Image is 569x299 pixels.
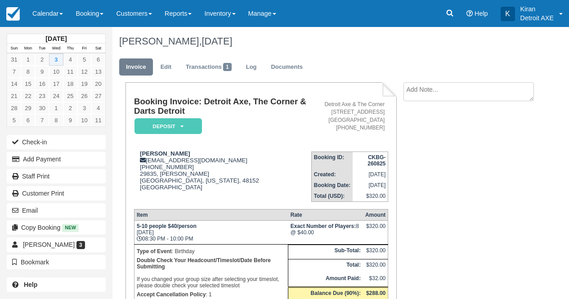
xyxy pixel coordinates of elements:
th: Amount Paid: [288,273,363,287]
a: 6 [91,54,105,66]
a: [PERSON_NAME] 3 [7,237,106,252]
th: Wed [49,44,63,54]
strong: [PERSON_NAME] [140,150,190,157]
strong: Type of Event [137,248,172,254]
a: Help [7,277,106,292]
a: 3 [49,54,63,66]
th: Rate [288,210,363,221]
a: 26 [77,90,91,102]
a: 28 [7,102,21,114]
a: 1 [49,102,63,114]
a: 17 [49,78,63,90]
a: 8 [21,66,35,78]
button: Check-in [7,135,106,149]
th: Sun [7,44,21,54]
a: 10 [77,114,91,126]
th: Sat [91,44,105,54]
a: 22 [21,90,35,102]
a: Transactions1 [179,58,238,76]
a: 11 [63,66,77,78]
th: Mon [21,44,35,54]
span: 3 [76,241,85,249]
a: 12 [77,66,91,78]
a: 4 [91,102,105,114]
a: 10 [49,66,63,78]
button: Copy Booking New [7,220,106,235]
th: Created: [311,169,353,180]
a: 15 [21,78,35,90]
th: Total: [288,259,363,273]
a: Staff Print [7,169,106,183]
a: 3 [77,102,91,114]
a: 18 [63,78,77,90]
img: checkfront-main-nav-mini-logo.png [6,7,20,21]
a: 30 [35,102,49,114]
p: : 1 [137,290,286,299]
strong: [DATE] [45,35,67,42]
td: 8 @ $40.00 [288,221,363,245]
a: 23 [35,90,49,102]
a: 11 [91,114,105,126]
th: Thu [63,44,77,54]
b: Help [24,281,37,288]
button: Email [7,203,106,218]
a: Log [239,58,264,76]
button: Add Payment [7,152,106,166]
a: 21 [7,90,21,102]
span: New [62,224,79,232]
h1: Booking Invoice: Detroit Axe, The Corner & Darts Detroit [134,97,311,116]
a: Customer Print [7,186,106,201]
em: Deposit [134,118,202,134]
p: Kiran [520,4,554,13]
a: 7 [7,66,21,78]
button: Bookmark [7,255,106,269]
a: Documents [264,58,309,76]
b: Double Check Your Headcount/Timeslot/Date Before Submitting [137,257,271,270]
a: 8 [49,114,63,126]
td: $320.00 [363,245,388,259]
a: 2 [63,102,77,114]
td: [DATE] [353,169,388,180]
a: 16 [35,78,49,90]
strong: $288.00 [366,290,385,296]
a: 27 [91,90,105,102]
a: 9 [35,66,49,78]
a: 5 [77,54,91,66]
a: 4 [63,54,77,66]
p: If you changed your group size after selecting your timeslot, please double check your selected t... [137,256,286,290]
a: 19 [77,78,91,90]
span: 1 [223,63,232,71]
div: K [501,7,515,21]
a: 31 [7,54,21,66]
span: [PERSON_NAME] [23,241,75,248]
th: Total (USD): [311,191,353,202]
strong: Exact Number of Players [291,223,356,229]
a: 7 [35,114,49,126]
td: $320.00 [363,259,388,273]
a: 1 [21,54,35,66]
span: Help [475,10,488,17]
a: 2 [35,54,49,66]
div: $320.00 [365,223,385,237]
td: $32.00 [363,273,388,287]
a: Invoice [119,58,153,76]
strong: CKBG-260825 [367,154,385,167]
address: Detroit Axe & The Corner [STREET_ADDRESS] [GEOGRAPHIC_DATA] [PHONE_NUMBER] [315,101,385,132]
p: : Birthday [137,247,286,256]
a: 29 [21,102,35,114]
i: Help [466,10,473,17]
a: 25 [63,90,77,102]
td: [DATE] [353,180,388,191]
div: [EMAIL_ADDRESS][DOMAIN_NAME] [PHONE_NUMBER] 29835, [PERSON_NAME] [GEOGRAPHIC_DATA], [US_STATE], 4... [134,150,311,202]
span: [DATE] [202,36,232,47]
a: 9 [63,114,77,126]
p: Detroit AXE [520,13,554,22]
th: Sub-Total: [288,245,363,259]
a: 5 [7,114,21,126]
th: Fri [77,44,91,54]
td: $320.00 [353,191,388,202]
strong: Accept Cancellation Policy [137,291,206,298]
th: Item [134,210,288,221]
h1: [PERSON_NAME], [119,36,533,47]
strong: 5-10 people $40/person [137,223,197,229]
